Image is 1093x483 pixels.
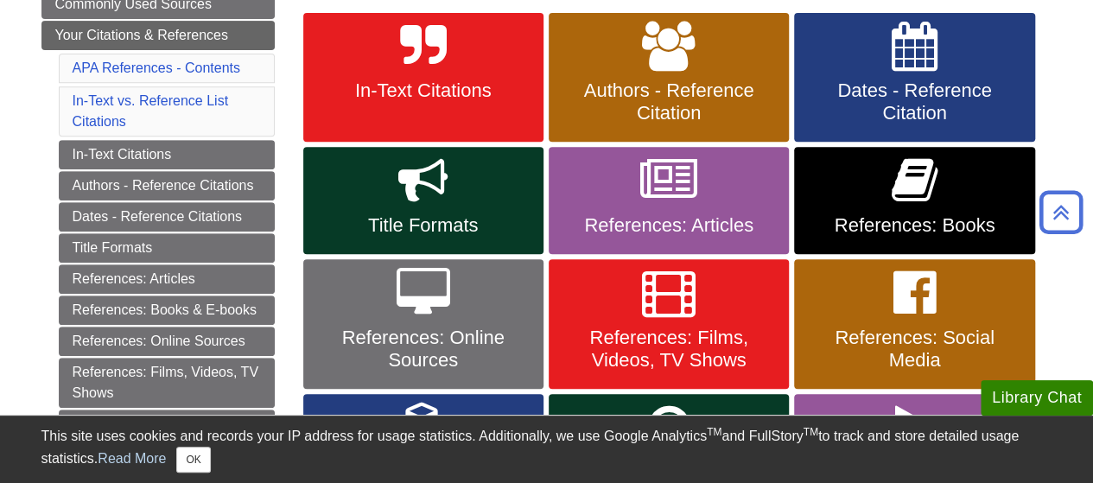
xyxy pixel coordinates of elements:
[303,147,543,254] a: Title Formats
[562,214,776,237] span: References: Articles
[59,202,275,232] a: Dates - Reference Citations
[303,13,543,143] a: In-Text Citations
[549,147,789,254] a: References: Articles
[1033,200,1089,224] a: Back to Top
[562,79,776,124] span: Authors - Reference Citation
[73,93,229,129] a: In-Text vs. Reference List Citations
[303,259,543,389] a: References: Online Sources
[794,147,1034,254] a: References: Books
[794,259,1034,389] a: References: Social Media
[59,327,275,356] a: References: Online Sources
[59,358,275,408] a: References: Films, Videos, TV Shows
[807,214,1021,237] span: References: Books
[176,447,210,473] button: Close
[316,327,531,372] span: References: Online Sources
[98,451,166,466] a: Read More
[707,426,721,438] sup: TM
[794,13,1034,143] a: Dates - Reference Citation
[59,264,275,294] a: References: Articles
[807,79,1021,124] span: Dates - Reference Citation
[59,410,275,439] a: References: Social Media
[316,79,531,102] span: In-Text Citations
[316,214,531,237] span: Title Formats
[73,60,240,75] a: APA References - Contents
[59,233,275,263] a: Title Formats
[59,171,275,200] a: Authors - Reference Citations
[41,426,1052,473] div: This site uses cookies and records your IP address for usage statistics. Additionally, we use Goo...
[981,380,1093,416] button: Library Chat
[562,327,776,372] span: References: Films, Videos, TV Shows
[807,327,1021,372] span: References: Social Media
[549,259,789,389] a: References: Films, Videos, TV Shows
[41,21,275,50] a: Your Citations & References
[804,426,818,438] sup: TM
[549,13,789,143] a: Authors - Reference Citation
[59,140,275,169] a: In-Text Citations
[59,296,275,325] a: References: Books & E-books
[55,28,228,42] span: Your Citations & References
